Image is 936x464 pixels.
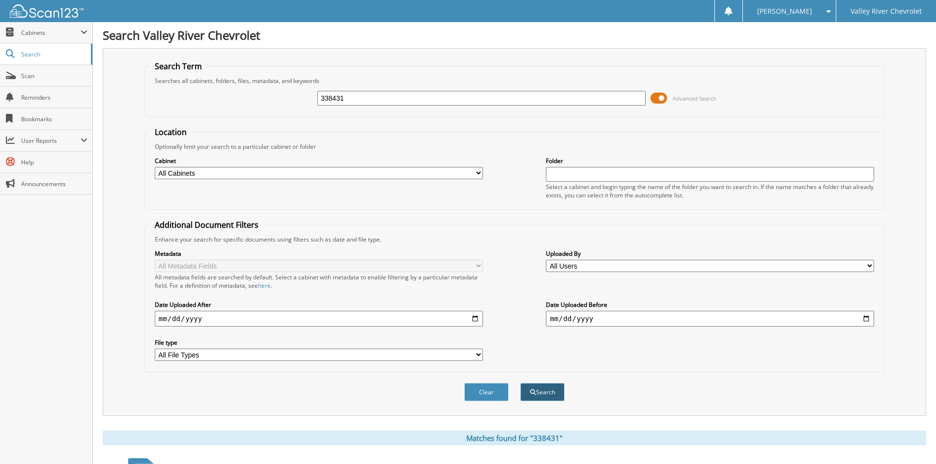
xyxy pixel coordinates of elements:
div: Optionally limit your search to a particular cabinet or folder [150,142,879,151]
span: Help [21,158,87,166]
label: File type [155,338,483,347]
span: Reminders [21,93,87,102]
label: Metadata [155,249,483,258]
span: Bookmarks [21,115,87,123]
span: [PERSON_NAME] [757,8,812,14]
label: Uploaded By [546,249,874,258]
span: Advanced Search [673,95,716,102]
label: Folder [546,157,874,165]
span: Valley River Chevrolet [851,8,922,14]
span: Scan [21,72,87,80]
iframe: Chat Widget [887,417,936,464]
span: Cabinets [21,28,81,37]
label: Date Uploaded After [155,300,483,309]
button: Search [520,383,565,401]
legend: Search Term [150,61,207,72]
img: scan123-logo-white.svg [10,4,84,18]
input: start [155,311,483,327]
label: Date Uploaded Before [546,300,874,309]
span: Search [21,50,86,58]
h1: Search Valley River Chevrolet [103,27,926,43]
div: Select a cabinet and begin typing the name of the folder you want to search in. If the name match... [546,183,874,199]
input: end [546,311,874,327]
div: Searches all cabinets, folders, files, metadata, and keywords [150,77,879,85]
div: Matches found for "338431" [103,431,926,445]
div: Enhance your search for specific documents using filters such as date and file type. [150,235,879,244]
span: Announcements [21,180,87,188]
label: Cabinet [155,157,483,165]
a: here [258,281,271,290]
button: Clear [464,383,509,401]
div: All metadata fields are searched by default. Select a cabinet with metadata to enable filtering b... [155,273,483,290]
legend: Additional Document Filters [150,219,263,230]
legend: Location [150,127,192,137]
span: User Reports [21,136,81,145]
